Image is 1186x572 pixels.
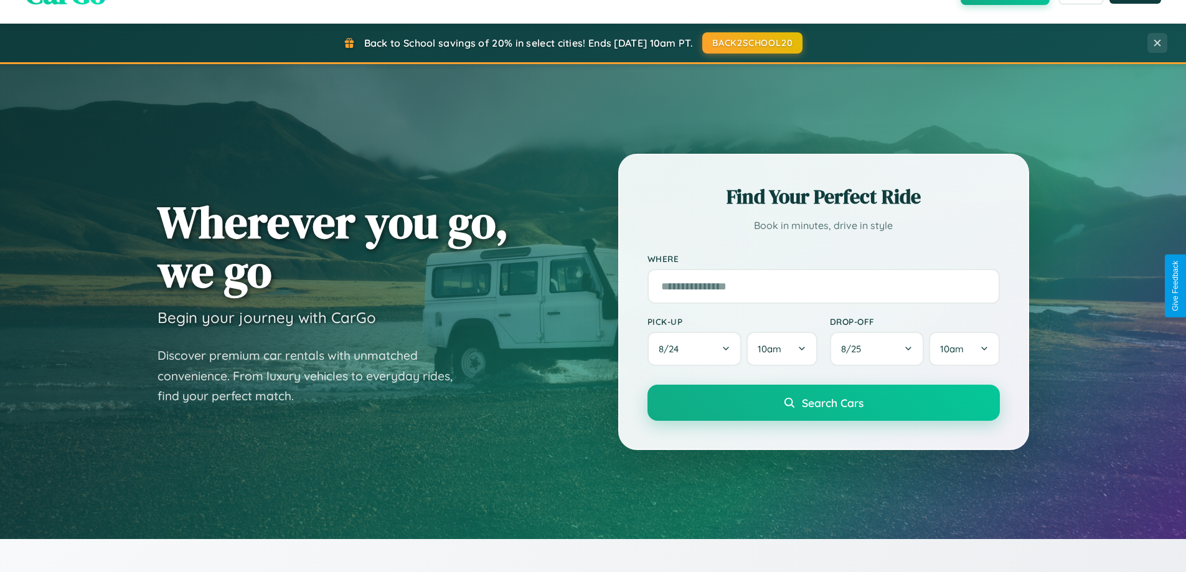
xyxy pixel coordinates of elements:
button: 10am [746,332,817,366]
p: Book in minutes, drive in style [647,217,1000,235]
span: 8 / 24 [659,343,685,355]
span: 10am [758,343,781,355]
span: 8 / 25 [841,343,867,355]
label: Pick-up [647,316,817,327]
div: Give Feedback [1171,261,1180,311]
span: Search Cars [802,396,864,410]
h3: Begin your journey with CarGo [158,308,376,327]
button: BACK2SCHOOL20 [702,32,802,54]
span: Back to School savings of 20% in select cities! Ends [DATE] 10am PT. [364,37,693,49]
button: 8/24 [647,332,742,366]
span: 10am [940,343,964,355]
p: Discover premium car rentals with unmatched convenience. From luxury vehicles to everyday rides, ... [158,345,469,406]
h2: Find Your Perfect Ride [647,183,1000,210]
button: 10am [929,332,999,366]
label: Where [647,253,1000,264]
h1: Wherever you go, we go [158,197,509,296]
button: Search Cars [647,385,1000,421]
label: Drop-off [830,316,1000,327]
button: 8/25 [830,332,925,366]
